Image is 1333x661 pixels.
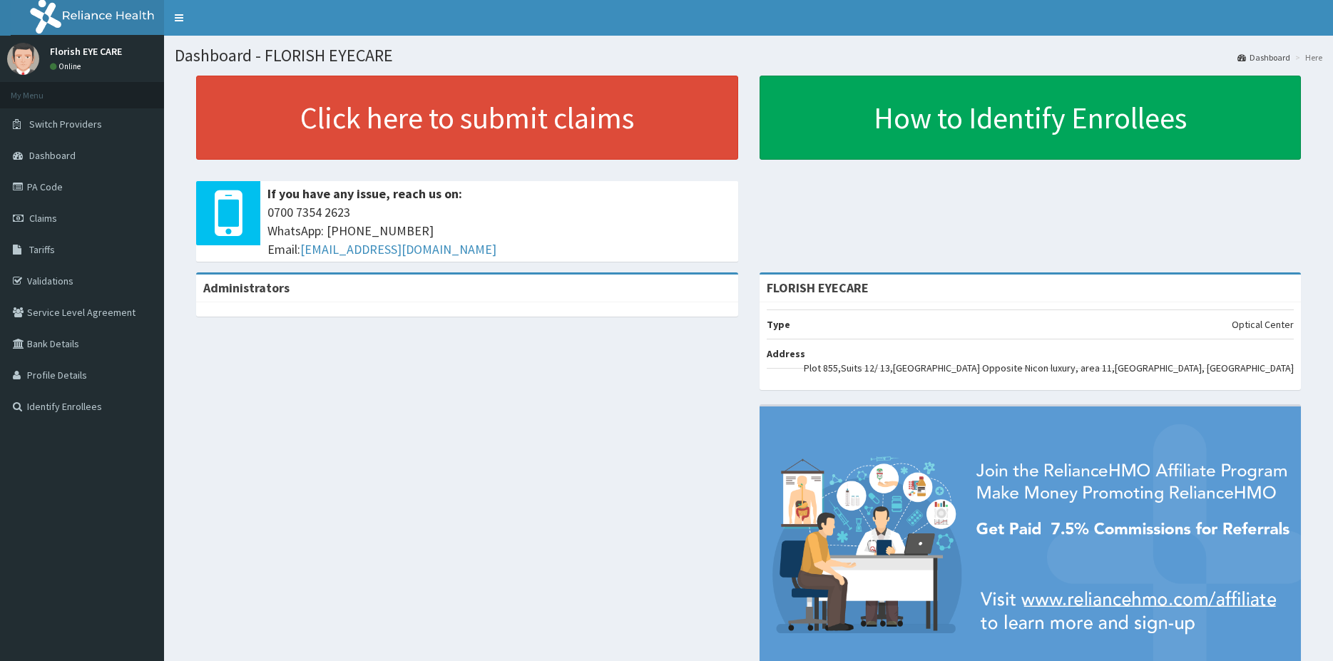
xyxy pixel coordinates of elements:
a: Click here to submit claims [196,76,738,160]
strong: FLORISH EYECARE [767,280,869,296]
b: Administrators [203,280,290,296]
li: Here [1292,51,1322,63]
span: Switch Providers [29,118,102,130]
a: How to Identify Enrollees [760,76,1302,160]
span: Claims [29,212,57,225]
a: Online [50,61,84,71]
span: 0700 7354 2623 WhatsApp: [PHONE_NUMBER] Email: [267,203,731,258]
p: Optical Center [1232,317,1294,332]
a: [EMAIL_ADDRESS][DOMAIN_NAME] [300,241,496,257]
p: Florish EYE CARE [50,46,122,56]
b: Type [767,318,790,331]
span: Dashboard [29,149,76,162]
a: Dashboard [1237,51,1290,63]
p: Plot 855,Suits 12/ 13,[GEOGRAPHIC_DATA] Opposite Nicon luxury, area 11,[GEOGRAPHIC_DATA], [GEOGRA... [804,361,1294,375]
span: Tariffs [29,243,55,256]
img: User Image [7,43,39,75]
b: If you have any issue, reach us on: [267,185,462,202]
b: Address [767,347,805,360]
h1: Dashboard - FLORISH EYECARE [175,46,1322,65]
